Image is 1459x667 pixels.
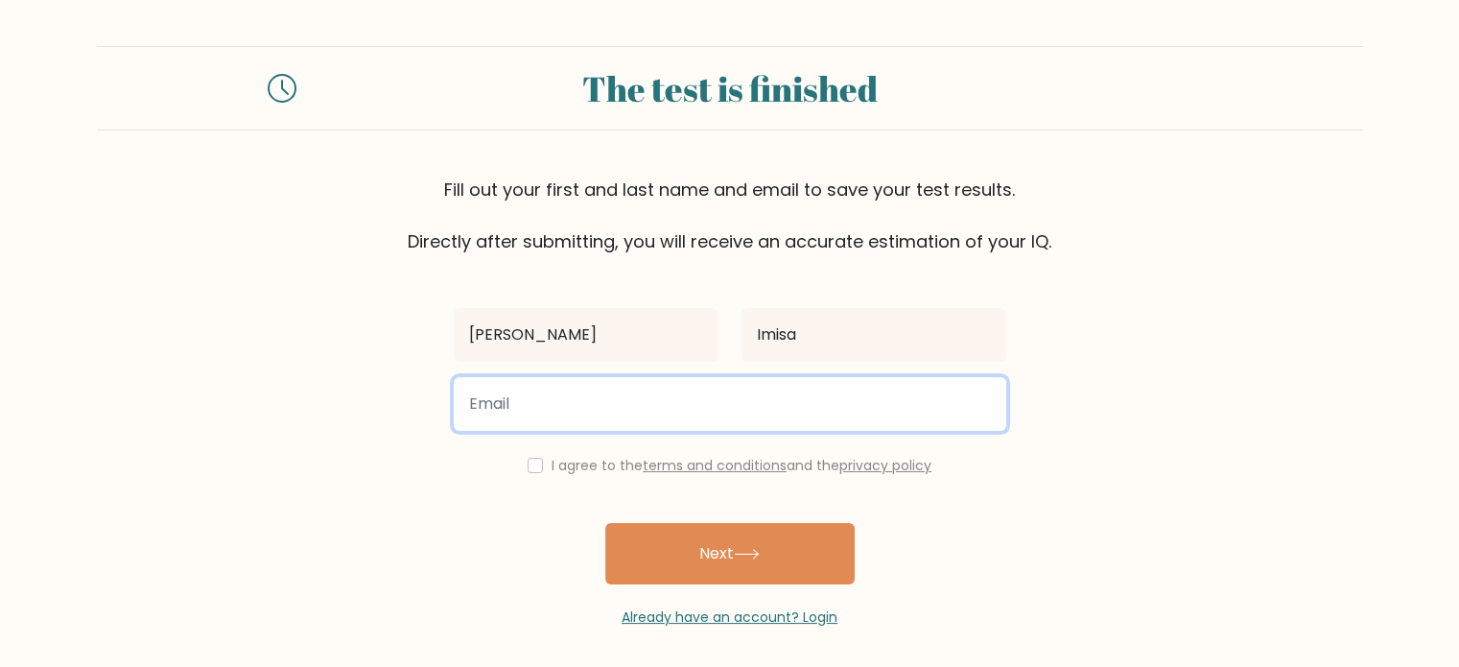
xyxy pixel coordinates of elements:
a: terms and conditions [643,456,787,475]
label: I agree to the and the [552,456,931,475]
a: privacy policy [839,456,931,475]
button: Next [605,523,855,584]
div: The test is finished [319,62,1141,114]
a: Already have an account? Login [622,607,837,627]
div: Fill out your first and last name and email to save your test results. Directly after submitting,... [97,177,1363,254]
input: First name [454,308,718,362]
input: Last name [741,308,1006,362]
input: Email [454,377,1006,431]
